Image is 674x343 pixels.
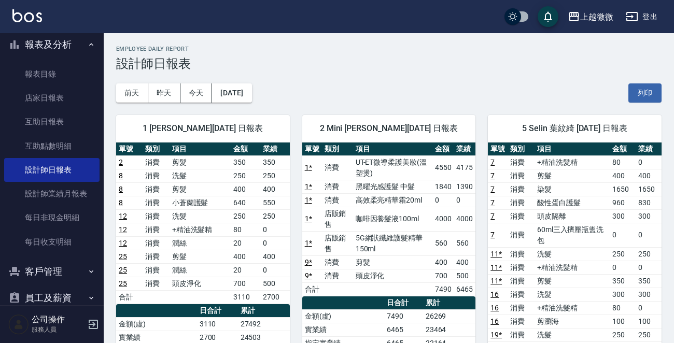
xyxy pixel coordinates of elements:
a: 7 [490,212,495,220]
td: 400 [432,255,454,269]
td: 20 [231,236,260,250]
td: 洗髮 [535,247,610,261]
th: 類別 [322,142,353,156]
td: 830 [636,196,662,209]
td: 0 [636,223,662,247]
td: 消費 [143,155,169,169]
td: +精油洗髮精 [535,155,610,169]
td: 250 [610,328,636,341]
td: 300 [610,209,636,223]
td: 80 [231,223,260,236]
td: 6465 [384,323,423,336]
td: 消費 [143,209,169,223]
td: 消費 [508,169,535,182]
a: 7 [490,185,495,193]
td: 2700 [260,290,290,304]
td: 剪瀏海 [535,315,610,328]
a: 2 [119,158,123,166]
a: 每日收支明細 [4,230,100,254]
td: 咖啡因養髮液100ml [353,207,432,231]
a: 12 [119,225,127,234]
td: 400 [231,182,260,196]
td: 黑曜光感護髮 中髮 [353,180,432,193]
td: 消費 [143,263,169,277]
th: 類別 [508,142,535,156]
th: 業績 [636,142,662,156]
button: 員工及薪資 [4,284,100,311]
td: 0 [454,193,475,207]
td: 消費 [143,182,169,196]
td: 0 [636,155,662,169]
a: 25 [119,252,127,261]
td: 店販銷售 [322,207,353,231]
td: 4550 [432,155,454,180]
td: 0 [636,301,662,315]
td: 1650 [610,182,636,196]
td: 潤絲 [170,263,231,277]
td: 消費 [143,196,169,209]
td: 高效柔亮精華霜20ml [353,193,432,207]
td: 400 [610,169,636,182]
td: 250 [231,169,260,182]
a: 8 [119,198,123,207]
td: 700 [231,277,260,290]
td: 0 [432,193,454,207]
th: 金額 [432,142,454,156]
td: 消費 [322,155,353,180]
td: 洗髮 [535,288,610,301]
td: 頭皮隔離 [535,209,610,223]
td: 剪髮 [353,255,432,269]
a: 16 [490,290,499,298]
td: 頭皮淨化 [353,269,432,282]
td: 250 [231,209,260,223]
a: 7 [490,231,495,239]
td: 酸性蛋白護髮 [535,196,610,209]
td: 100 [636,315,662,328]
td: 消費 [322,269,353,282]
button: 前天 [116,83,148,103]
td: +精油洗髮精 [535,301,610,315]
a: 互助日報表 [4,110,100,134]
td: 300 [636,288,662,301]
a: 設計師業績月報表 [4,182,100,206]
td: 350 [610,274,636,288]
td: 700 [432,269,454,282]
td: 消費 [322,180,353,193]
td: 消費 [508,274,535,288]
button: 列印 [628,83,662,103]
td: 染髮 [535,182,610,196]
th: 累計 [423,296,476,310]
td: 消費 [322,255,353,269]
td: 0 [610,261,636,274]
a: 7 [490,158,495,166]
td: 500 [260,277,290,290]
td: 消費 [508,196,535,209]
td: 消費 [508,155,535,169]
a: 每日非現金明細 [4,206,100,230]
td: 250 [636,247,662,261]
td: 4000 [454,207,475,231]
td: 250 [260,209,290,223]
td: 5G網狀纖維護髮精華150ml [353,231,432,255]
a: 8 [119,171,123,180]
td: 300 [636,209,662,223]
td: 0 [610,223,636,247]
a: 25 [119,266,127,274]
td: 23464 [423,323,476,336]
img: Logo [12,9,42,22]
button: save [538,6,558,27]
td: 消費 [508,182,535,196]
td: 550 [260,196,290,209]
td: 洗髮 [535,328,610,341]
th: 金額 [231,142,260,156]
td: 消費 [508,301,535,315]
th: 日合計 [384,296,423,310]
td: 0 [260,223,290,236]
td: 0 [260,263,290,277]
td: 消費 [508,223,535,247]
td: 250 [636,328,662,341]
a: 店家日報表 [4,86,100,110]
td: 洗髮 [170,209,231,223]
span: 2 Mini [PERSON_NAME][DATE] 日報表 [315,123,464,134]
td: 消費 [508,315,535,328]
